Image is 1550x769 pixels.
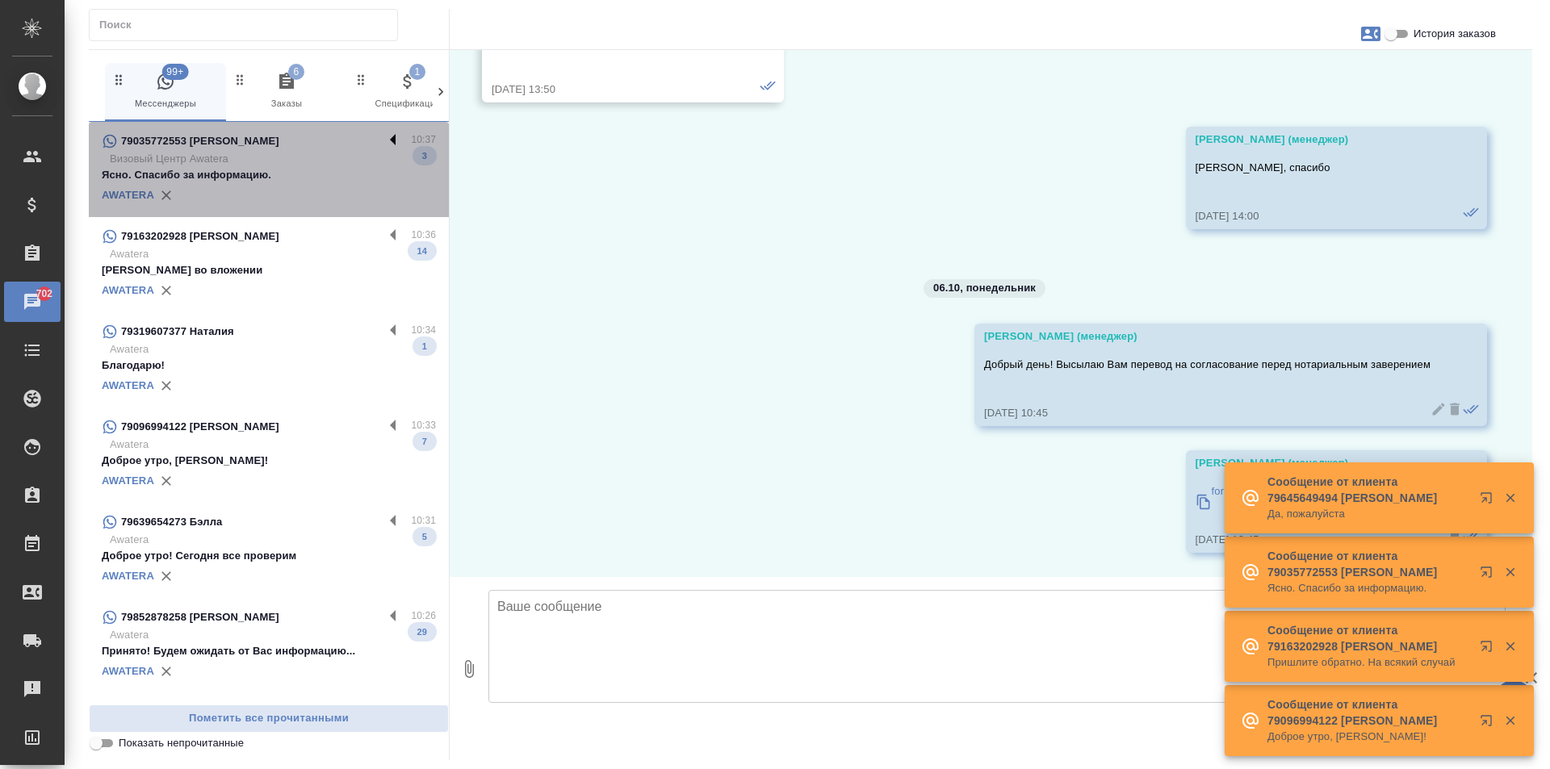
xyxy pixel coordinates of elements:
p: Сообщение от клиента 79035772553 [PERSON_NAME] [1267,548,1469,580]
button: Открыть в новой вкладке [1470,630,1509,669]
p: 10:36 [411,227,436,243]
p: 10:33 [411,417,436,433]
p: Благодарю! [102,357,436,374]
a: AWATERA [102,189,154,201]
p: Awatera [110,341,436,357]
p: 79319607377 Наталия [121,324,234,340]
button: Удалить привязку [154,659,178,683]
a: 702 [4,282,61,322]
button: Закрыть [1493,639,1527,654]
button: Открыть в новой вкладке [1470,482,1509,520]
p: Добрый день! Высылаю Вам перевод на согласование перед нотариальным заверением [984,357,1431,373]
a: AWATERA [102,570,154,582]
p: 79035772553 [PERSON_NAME] [121,133,279,149]
svg: Зажми и перетащи, чтобы поменять порядок вкладок [354,72,369,87]
span: 7 [413,433,437,449]
span: 702 [27,286,63,302]
p: Да, пожалуйста [1267,506,1469,522]
div: 79319607377 Наталия10:34AwateraБлагодарю!1AWATERA [89,312,449,407]
span: 99+ [161,64,188,80]
span: 6 [288,64,304,80]
button: Заявки [1351,15,1390,53]
p: 79163202928 [PERSON_NAME] [121,228,279,244]
a: AWATERA [102,284,154,296]
button: Открыть в новой вкладке [1470,556,1509,595]
p: Принято! Будем ожидать от Вас информацию... [102,643,436,659]
p: Сообщение от клиента 79096994122 [PERSON_NAME] [1267,696,1469,729]
button: Удалить привязку [154,469,178,493]
p: Сообщение от клиента 79645649494 [PERSON_NAME] [1267,474,1469,506]
div: [DATE] 10:45 [1196,532,1431,548]
div: [PERSON_NAME] (менеджер) [1196,455,1431,471]
p: 10:34 [411,322,436,338]
p: Визовый Центр Awatera [110,151,436,167]
span: Мессенджеры [111,72,220,111]
p: 10:37 [411,132,436,148]
span: 5 [413,529,437,545]
p: Доброе утро, [PERSON_NAME]! [102,453,436,469]
div: 79852878258 [PERSON_NAME]10:26AwateraПринято! Будем ожидать от Вас информацию...29AWATERA [89,598,449,693]
span: Показать непрочитанные [119,735,244,751]
p: for translation(ru).docx [1212,483,1320,499]
div: [DATE] 14:00 [1196,208,1431,224]
p: Пришлите обратно. На всякий случай [1267,654,1469,671]
button: Удалить привязку [154,183,178,207]
p: 10:31 [411,512,436,529]
p: Awatera [110,437,436,453]
p: Ясно. Спасибо за информацию. [102,167,436,183]
button: Удалить привязку [154,374,178,398]
div: [DATE] 10:45 [984,405,1431,421]
p: 06.10, понедельник [933,280,1036,296]
button: Пометить все прочитанными [89,704,449,733]
div: [PERSON_NAME] (менеджер) [1196,132,1431,148]
button: Закрыть [1493,491,1527,505]
span: Заказы [232,72,341,111]
span: Спецификации [354,72,462,111]
svg: Зажми и перетащи, чтобы поменять порядок вкладок [232,72,248,87]
p: Awatera [110,627,436,643]
p: Ясно. Спасибо за информацию. [1267,580,1469,596]
span: История заказов [1414,26,1496,42]
svg: Зажми и перетащи, чтобы поменять порядок вкладок [111,72,127,87]
div: 79096994122 [PERSON_NAME]10:33AwateraДоброе утро, [PERSON_NAME]!7AWATERA [89,407,449,503]
div: [DATE] 13:50 [492,81,727,98]
p: 10:25 [411,703,436,719]
p: Доброе утро, [PERSON_NAME]! [1267,729,1469,745]
button: Закрыть [1493,565,1527,579]
p: Awatera [110,246,436,262]
p: Сообщение от клиента 79163202928 [PERSON_NAME] [1267,622,1469,654]
span: 3 [413,148,437,164]
a: AWATERA [102,379,154,391]
button: Открыть в новой вкладке [1470,704,1509,743]
span: 14 [408,243,437,259]
p: 10:26 [411,608,436,624]
span: 1 [413,338,437,354]
p: 79852878258 [PERSON_NAME] [121,609,279,625]
span: Пометить все прочитанными [98,709,440,728]
button: Удалить привязку [154,564,178,588]
button: Закрыть [1493,713,1527,728]
p: 79096994122 [PERSON_NAME] [121,419,279,435]
p: Awatera [110,532,436,548]
span: 29 [408,624,437,640]
div: [PERSON_NAME] (менеджер) [984,328,1431,345]
span: 1 [409,64,425,80]
p: [PERSON_NAME], спасибо [1196,160,1431,176]
p: 79639654273 Бэлла [121,514,222,530]
p: Доброе утро! Сегодня все проверим [102,548,436,564]
div: 79163202928 [PERSON_NAME]10:36Awatera[PERSON_NAME] во вложении14AWATERA [89,217,449,312]
button: Удалить привязку [154,278,178,303]
p: [PERSON_NAME] во вложении [102,262,436,278]
a: for translation(ru).docx [1196,479,1431,524]
a: AWATERA [102,665,154,677]
div: 79639654273 Бэлла10:31AwateraДоброе утро! Сегодня все проверим5AWATERA [89,503,449,598]
div: 79035772553 [PERSON_NAME]10:37Визовый Центр AwateraЯсно. Спасибо за информацию.3AWATERA [89,122,449,217]
a: AWATERA [102,474,154,487]
input: Поиск [99,14,397,36]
